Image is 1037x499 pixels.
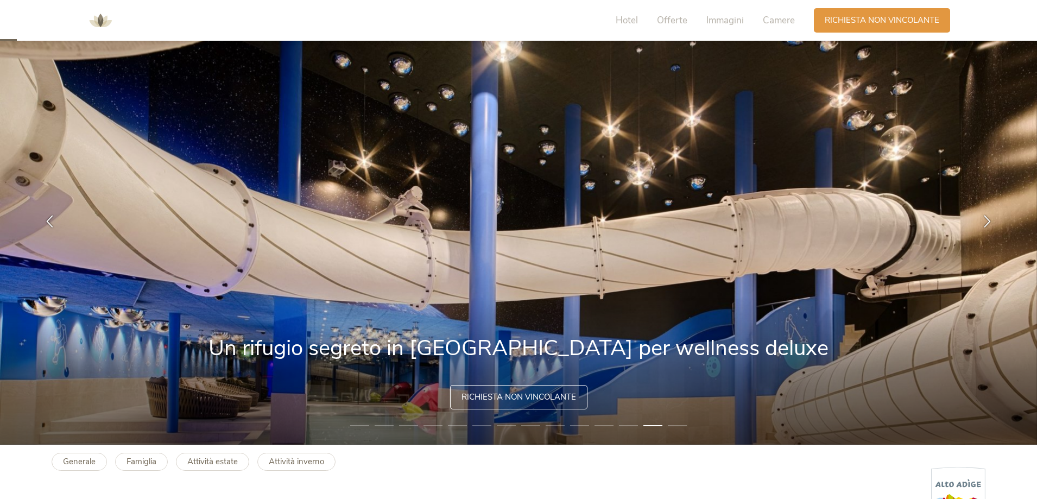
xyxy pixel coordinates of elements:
[461,391,576,403] span: Richiesta non vincolante
[84,16,117,24] a: AMONTI & LUNARIS Wellnessresort
[63,456,96,467] b: Generale
[176,453,249,471] a: Attività estate
[127,456,156,467] b: Famiglia
[706,14,744,27] span: Immagini
[52,453,107,471] a: Generale
[84,4,117,37] img: AMONTI & LUNARIS Wellnessresort
[657,14,687,27] span: Offerte
[763,14,795,27] span: Camere
[187,456,238,467] b: Attività estate
[825,15,939,26] span: Richiesta non vincolante
[257,453,336,471] a: Attività inverno
[115,453,168,471] a: Famiglia
[616,14,638,27] span: Hotel
[269,456,324,467] b: Attività inverno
